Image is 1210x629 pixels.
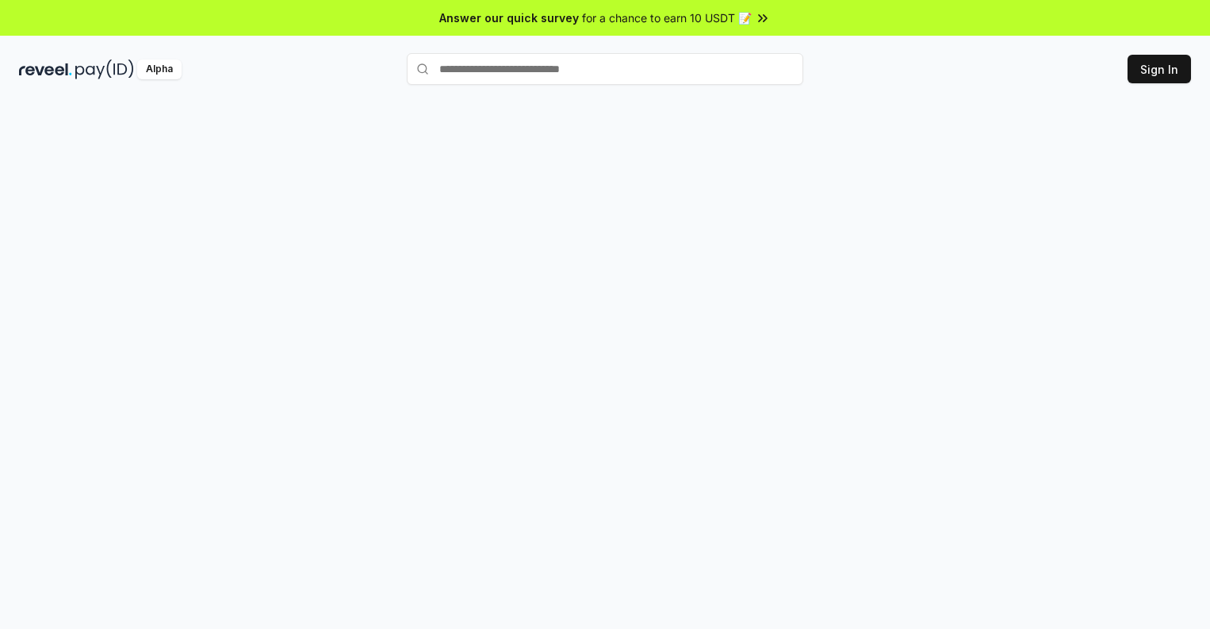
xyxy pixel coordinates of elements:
[137,59,182,79] div: Alpha
[75,59,134,79] img: pay_id
[582,10,752,26] span: for a chance to earn 10 USDT 📝
[19,59,72,79] img: reveel_dark
[439,10,579,26] span: Answer our quick survey
[1128,55,1191,83] button: Sign In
